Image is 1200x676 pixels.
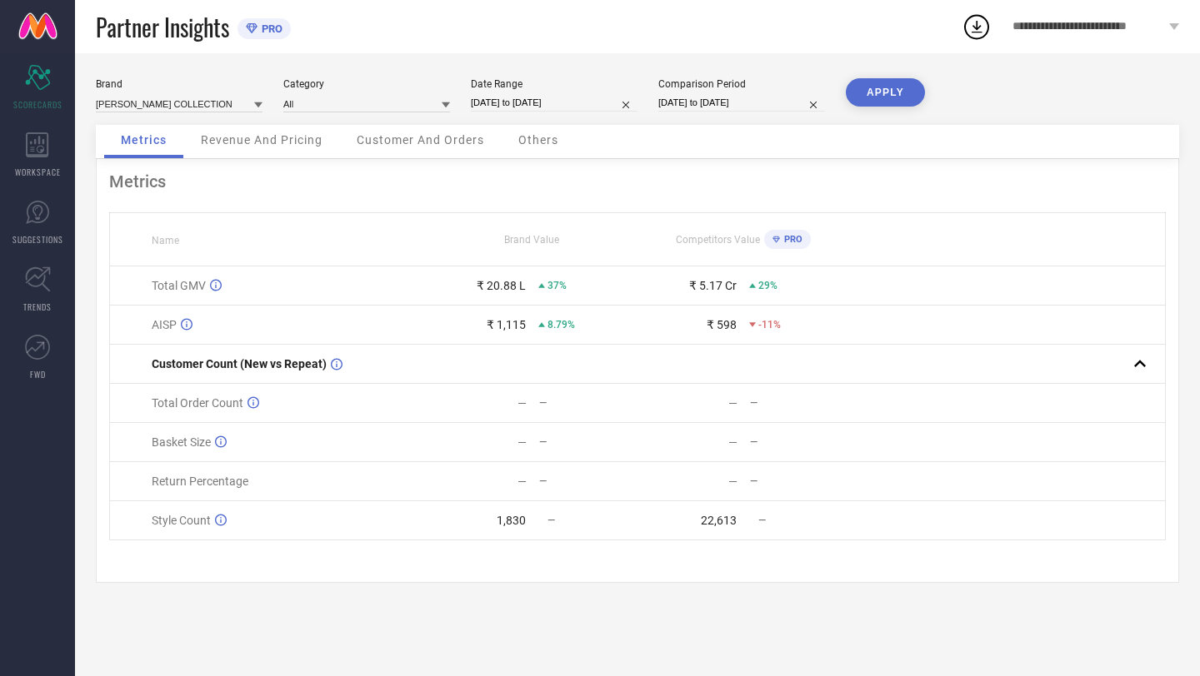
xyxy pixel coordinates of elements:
[497,514,526,527] div: 1,830
[728,435,737,449] div: —
[152,396,243,410] span: Total Order Count
[758,280,777,291] span: 29%
[15,166,61,178] span: WORKSPACE
[96,10,229,44] span: Partner Insights
[152,514,211,527] span: Style Count
[518,133,558,147] span: Others
[547,514,555,526] span: —
[152,357,327,370] span: Customer Count (New vs Repeat)
[517,435,527,449] div: —
[539,436,637,448] div: —
[689,279,737,292] div: ₹ 5.17 Cr
[780,234,802,245] span: PRO
[750,475,847,487] div: —
[701,514,737,527] div: 22,613
[121,133,167,147] span: Metrics
[547,280,567,291] span: 37%
[504,234,559,246] span: Brand Value
[30,368,46,380] span: FWD
[283,78,450,90] div: Category
[658,78,825,90] div: Comparison Period
[728,396,737,410] div: —
[471,78,637,90] div: Date Range
[517,475,527,488] div: —
[728,475,737,488] div: —
[758,514,766,526] span: —
[257,22,282,35] span: PRO
[539,475,637,487] div: —
[658,94,825,112] input: Select comparison period
[707,318,737,331] div: ₹ 598
[152,235,179,246] span: Name
[109,171,1166,191] div: Metrics
[750,397,847,409] div: —
[477,279,526,292] div: ₹ 20.88 L
[750,436,847,448] div: —
[23,301,52,313] span: TRENDS
[13,98,62,111] span: SCORECARDS
[539,397,637,409] div: —
[517,396,527,410] div: —
[152,318,177,331] span: AISP
[357,133,484,147] span: Customer And Orders
[487,318,526,331] div: ₹ 1,115
[12,233,63,246] span: SUGGESTIONS
[152,475,248,488] span: Return Percentage
[758,319,781,331] span: -11%
[471,94,637,112] input: Select date range
[152,279,206,292] span: Total GMV
[962,12,992,42] div: Open download list
[96,78,262,90] div: Brand
[152,435,211,449] span: Basket Size
[547,319,575,331] span: 8.79%
[676,234,760,246] span: Competitors Value
[846,78,925,107] button: APPLY
[201,133,322,147] span: Revenue And Pricing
